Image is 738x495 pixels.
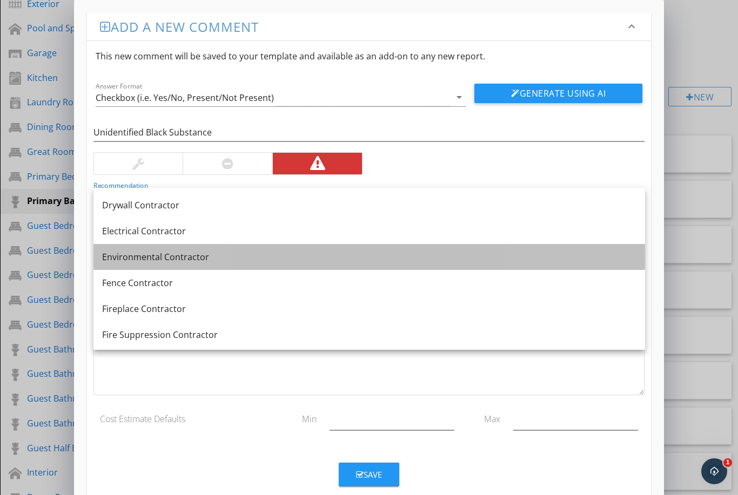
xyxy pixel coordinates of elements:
[96,93,274,103] div: Checkbox (i.e. Yes/No, Present/Not Present)
[701,458,727,484] iframe: Intercom live chat
[102,302,636,315] div: Fireplace Contractor
[625,20,638,33] i: keyboard_arrow_down
[102,276,636,289] div: Fence Contractor
[93,404,277,425] div: Cost Estimate Defaults
[277,404,323,425] div: Min
[102,199,636,212] div: Drywall Contractor
[723,458,732,467] span: 1
[93,124,645,141] input: Name
[461,404,507,425] div: Max
[474,84,642,103] button: Generate Using AI
[87,41,652,71] div: This new comment will be saved to your template and available as an add-on to any new report.
[100,19,626,34] h3: Add a new comment
[453,91,466,104] i: arrow_drop_down
[102,328,636,341] div: Fire Suppression Contractor
[356,469,382,481] div: Save
[339,463,399,486] button: Save
[102,250,636,263] div: Environmental Contractor
[102,225,636,238] div: Electrical Contractor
